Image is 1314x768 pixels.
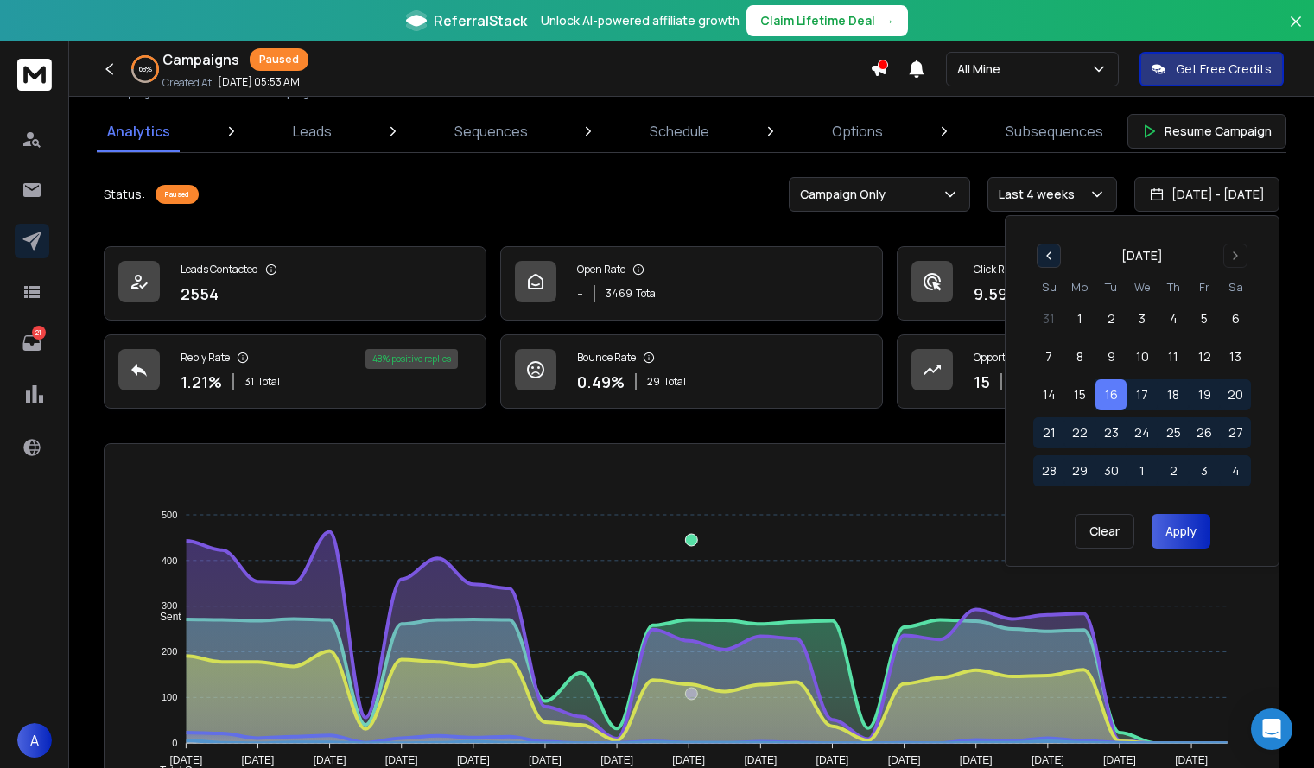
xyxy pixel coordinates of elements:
[434,10,527,31] span: ReferralStack
[1158,341,1189,372] button: 11
[577,263,625,276] p: Open Rate
[97,111,181,152] a: Analytics
[1189,341,1220,372] button: 12
[1064,303,1095,334] button: 1
[1189,278,1220,296] th: Friday
[1189,379,1220,410] button: 19
[1127,114,1286,149] button: Resume Campaign
[974,282,1021,306] p: 9.59 %
[974,351,1038,365] p: Opportunities
[1223,244,1247,268] button: Go to next month
[104,246,486,321] a: Leads Contacted2554
[1033,379,1064,410] button: 14
[882,12,894,29] span: →
[577,370,625,394] p: 0.49 %
[897,334,1279,409] a: Opportunities15$1500
[500,334,883,409] a: Bounce Rate0.49%29Total
[995,111,1114,152] a: Subsequences
[1189,455,1220,486] button: 3
[444,111,538,152] a: Sequences
[454,121,528,142] p: Sequences
[1158,278,1189,296] th: Thursday
[1095,341,1127,372] button: 9
[365,349,458,369] div: 48 % positive replies
[162,555,177,566] tspan: 400
[104,186,145,203] p: Status:
[1189,417,1220,448] button: 26
[1158,303,1189,334] button: 4
[293,121,332,142] p: Leads
[1152,514,1210,549] button: Apply
[181,351,230,365] p: Reply Rate
[1033,278,1064,296] th: Sunday
[1220,379,1251,410] button: 20
[1033,341,1064,372] button: 7
[1251,708,1292,750] div: Open Intercom Messenger
[832,121,883,142] p: Options
[1134,177,1279,212] button: [DATE] - [DATE]
[1127,341,1158,372] button: 10
[650,121,709,142] p: Schedule
[147,611,181,623] span: Sent
[606,287,632,301] span: 3469
[1037,244,1061,268] button: Go to previous month
[139,64,152,74] p: 68 %
[816,754,849,766] tspan: [DATE]
[170,754,203,766] tspan: [DATE]
[1033,417,1064,448] button: 21
[888,754,921,766] tspan: [DATE]
[1220,303,1251,334] button: 6
[1095,455,1127,486] button: 30
[162,510,177,520] tspan: 500
[960,754,993,766] tspan: [DATE]
[746,5,908,36] button: Claim Lifetime Deal→
[1176,60,1272,78] p: Get Free Credits
[17,723,52,758] button: A
[974,370,990,394] p: 15
[974,263,1019,276] p: Click Rate
[1158,455,1189,486] button: 2
[1158,379,1189,410] button: 18
[999,186,1082,203] p: Last 4 weeks
[244,375,254,389] span: 31
[1095,303,1127,334] button: 2
[181,282,219,306] p: 2554
[1064,379,1095,410] button: 15
[822,111,893,152] a: Options
[957,60,1007,78] p: All Mine
[577,351,636,365] p: Bounce Rate
[104,334,486,409] a: Reply Rate1.21%31Total48% positive replies
[162,692,177,702] tspan: 100
[1127,417,1158,448] button: 24
[162,76,214,90] p: Created At:
[800,186,892,203] p: Campaign Only
[1285,10,1307,52] button: Close banner
[1103,754,1136,766] tspan: [DATE]
[107,121,170,142] p: Analytics
[181,263,258,276] p: Leads Contacted
[600,754,633,766] tspan: [DATE]
[1095,278,1127,296] th: Tuesday
[1127,379,1158,410] button: 17
[1127,303,1158,334] button: 3
[457,754,490,766] tspan: [DATE]
[639,111,720,152] a: Schedule
[162,646,177,657] tspan: 200
[1033,455,1064,486] button: 28
[181,370,222,394] p: 1.21 %
[1064,341,1095,372] button: 8
[1064,278,1095,296] th: Monday
[577,282,583,306] p: -
[156,185,199,204] div: Paused
[314,754,346,766] tspan: [DATE]
[1095,417,1127,448] button: 23
[1033,303,1064,334] button: 31
[1121,247,1163,264] div: [DATE]
[385,754,418,766] tspan: [DATE]
[1175,754,1208,766] tspan: [DATE]
[250,48,308,71] div: Paused
[636,287,658,301] span: Total
[1220,278,1251,296] th: Saturday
